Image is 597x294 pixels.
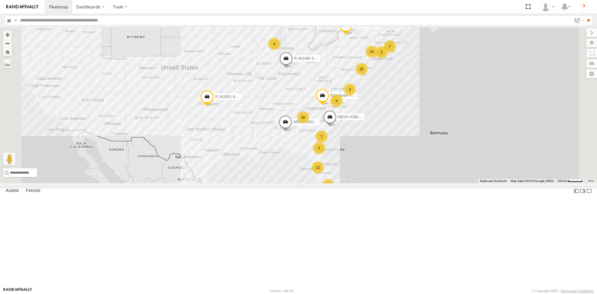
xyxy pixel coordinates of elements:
[511,179,554,183] span: Map data ©2025 Google, INEGI
[532,289,594,293] div: © Copyright 2025 -
[365,45,378,58] div: 13
[573,186,580,195] label: Dock Summary Table to the Left
[558,179,568,183] span: 200 km
[384,40,396,53] div: 7
[294,56,322,60] span: R-492380-Swing
[572,16,585,25] label: Search Filter Options
[330,95,343,107] div: 4
[375,46,388,58] div: 2
[331,93,375,98] span: B33 Spare Tracker - 11809
[539,2,557,12] div: James Nichols
[3,153,16,165] button: Drag Pegman onto the map to open Street View
[586,69,597,78] label: Map Settings
[586,186,592,195] label: Hide Summary Table
[6,5,39,9] img: rand-logo.svg
[580,186,586,195] label: Dock Summary Table to the Right
[13,16,18,25] label: Search Query
[3,288,32,294] a: Visit our Website
[344,83,356,96] div: 3
[268,38,280,50] div: 4
[3,39,12,48] button: Zoom out
[313,142,325,154] div: 2
[561,289,594,293] a: Terms and Conditions
[3,59,12,68] label: Measure
[23,187,44,195] label: Fences
[297,111,309,124] div: 16
[312,161,324,174] div: 12
[2,187,22,195] label: Assets
[579,2,589,12] i: ?
[294,120,326,124] span: MEDA-538106-Roll
[3,30,12,39] button: Zoom in
[215,95,243,99] span: R-343931-Swing
[588,180,594,182] a: Terms (opens in new tab)
[355,63,368,75] div: 22
[315,130,328,143] div: 7
[480,179,507,183] button: Keyboard shortcuts
[3,48,12,56] button: Zoom Home
[270,289,294,293] div: Version: 306.00
[338,114,374,119] span: MEDA-538005-Swing
[556,179,585,183] button: Map Scale: 200 km per 43 pixels
[322,179,334,191] div: 6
